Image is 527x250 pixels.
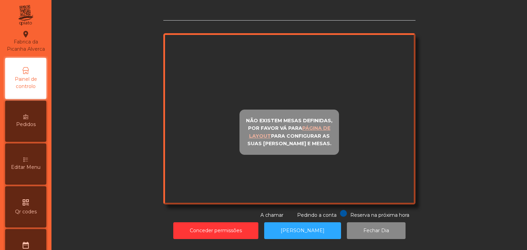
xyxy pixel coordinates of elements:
span: Pedidos [16,121,36,128]
div: Fabrica da Picanha Alverca [5,30,46,53]
button: Conceder permissões [173,222,258,239]
span: Qr codes [15,208,37,215]
p: Não existem mesas definidas, por favor vá para para configurar as suas [PERSON_NAME] e mesas. [243,117,336,148]
span: A chamar [260,212,283,218]
i: date_range [22,241,30,249]
i: location_on [22,30,30,38]
button: [PERSON_NAME] [264,222,341,239]
span: Pedindo a conta [297,212,337,218]
u: página de layout [249,125,331,139]
span: Editar Menu [11,164,40,171]
span: Painel de controlo [7,76,45,90]
button: Fechar Dia [347,222,406,239]
span: Reserva na próxima hora [350,212,409,218]
i: qr_code [22,198,30,207]
img: qpiato [17,3,34,27]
